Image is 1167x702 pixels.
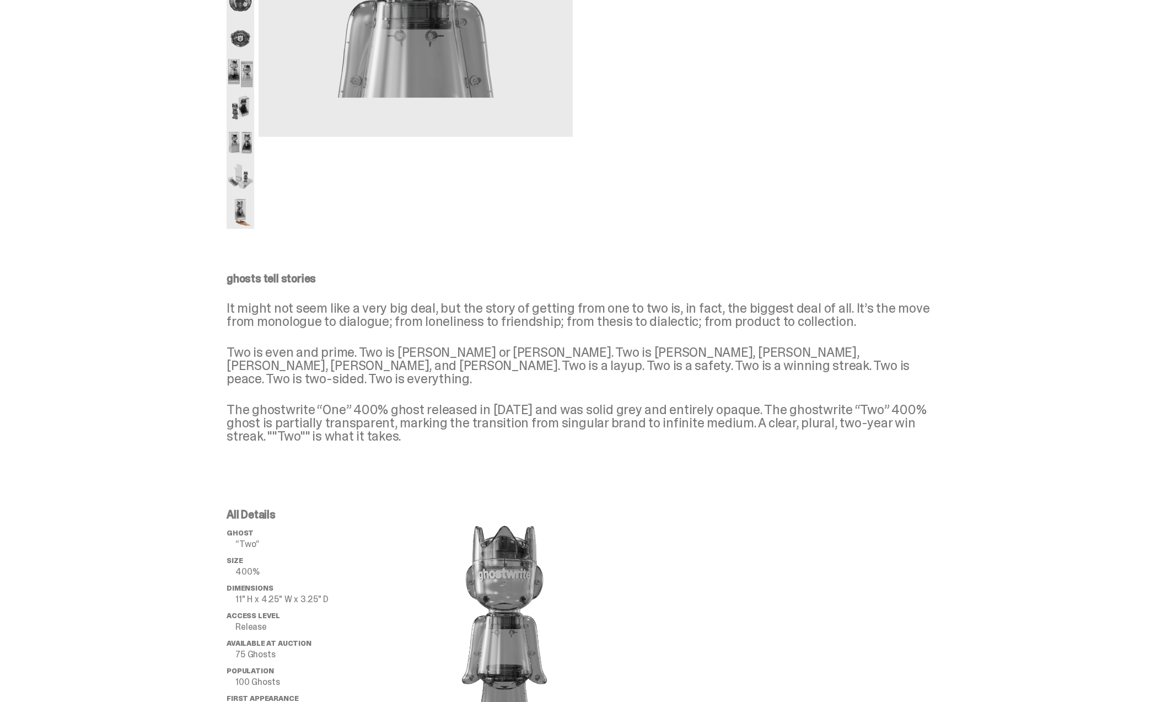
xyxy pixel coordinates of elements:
span: Access Level [227,611,280,620]
img: ghostwrite_Two_Media_13.png [227,159,254,194]
img: ghostwrite_Two_Media_12.png [227,125,254,160]
span: Available at Auction [227,639,311,648]
img: ghostwrite_Two_Media_11.png [227,90,254,125]
p: The ghostwrite “One” 400% ghost released in [DATE] and was solid grey and entirely opaque. The gh... [227,403,932,443]
img: ghostwrite_Two_Media_10.png [227,56,254,90]
p: “Two” [235,540,403,549]
span: Dimensions [227,583,273,593]
p: It might not seem like a very big deal, but the story of getting from one to two is, in fact, the... [227,302,932,328]
p: ghosts tell stories [227,273,932,284]
span: ghost [227,528,254,538]
p: All Details [227,509,403,520]
p: 11" H x 4.25" W x 3.25" D [235,595,403,604]
p: 75 Ghosts [235,650,403,659]
p: 100 Ghosts [235,678,403,687]
span: Population [227,666,273,676]
p: Two is even and prime. Two is [PERSON_NAME] or [PERSON_NAME]. Two is [PERSON_NAME], [PERSON_NAME]... [227,346,932,385]
img: ghostwrite_Two_Media_14.png [227,194,254,229]
img: ghostwrite_Two_Media_9.png [227,21,254,56]
p: 400% [235,567,403,576]
span: Size [227,556,243,565]
p: Release [235,623,403,631]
